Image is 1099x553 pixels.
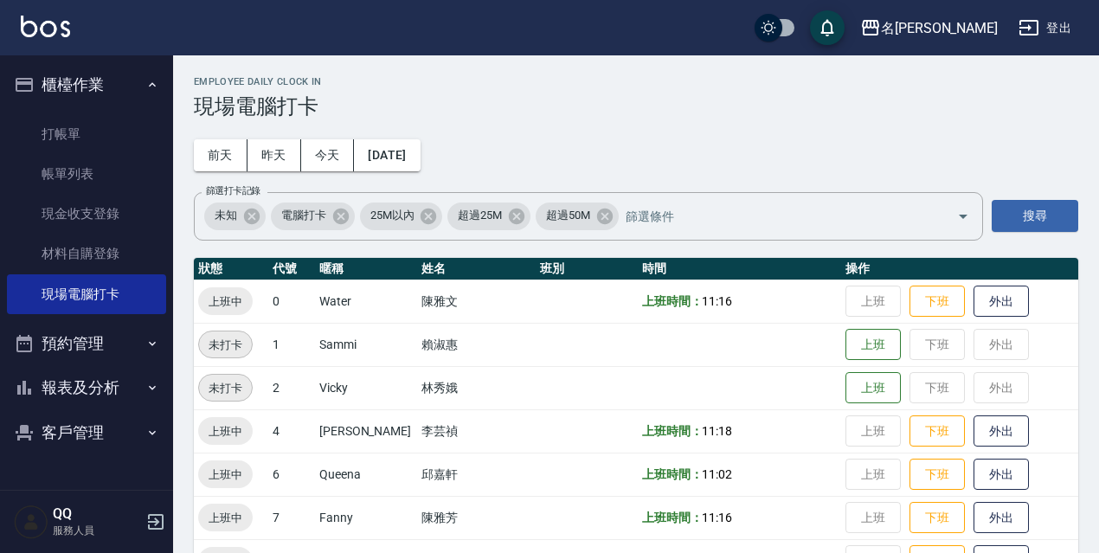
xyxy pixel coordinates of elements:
span: 上班中 [198,422,253,440]
span: 電腦打卡 [271,207,337,224]
button: 前天 [194,139,247,171]
th: 姓名 [417,258,536,280]
button: 昨天 [247,139,301,171]
span: 未知 [204,207,247,224]
button: 外出 [974,502,1029,534]
button: 上班 [845,372,901,404]
h3: 現場電腦打卡 [194,94,1078,119]
label: 篩選打卡記錄 [206,184,260,197]
td: 李芸禎 [417,409,536,453]
td: 0 [268,280,315,323]
div: 名[PERSON_NAME] [881,17,998,39]
th: 狀態 [194,258,268,280]
button: 預約管理 [7,321,166,366]
h5: QQ [53,505,141,523]
button: 外出 [974,459,1029,491]
span: 25M以內 [360,207,425,224]
div: 電腦打卡 [271,203,355,230]
input: 篩選條件 [621,201,927,231]
a: 現場電腦打卡 [7,274,166,314]
td: 陳雅芳 [417,496,536,539]
th: 時間 [638,258,842,280]
img: Logo [21,16,70,37]
div: 25M以內 [360,203,443,230]
button: 名[PERSON_NAME] [853,10,1005,46]
td: 4 [268,409,315,453]
button: 下班 [909,415,965,447]
th: 暱稱 [315,258,417,280]
button: Open [949,203,977,230]
td: [PERSON_NAME] [315,409,417,453]
a: 材料自購登錄 [7,234,166,273]
button: 櫃檯作業 [7,62,166,107]
button: 外出 [974,415,1029,447]
td: Sammi [315,323,417,366]
b: 上班時間： [642,294,703,308]
a: 現金收支登錄 [7,194,166,234]
span: 上班中 [198,466,253,484]
button: 下班 [909,459,965,491]
td: 林秀娥 [417,366,536,409]
span: 上班中 [198,293,253,311]
td: 邱嘉軒 [417,453,536,496]
h2: Employee Daily Clock In [194,76,1078,87]
b: 上班時間： [642,424,703,438]
td: 陳雅文 [417,280,536,323]
span: 11:16 [702,511,732,524]
button: 今天 [301,139,355,171]
button: 下班 [909,502,965,534]
button: 登出 [1012,12,1078,44]
div: 未知 [204,203,266,230]
button: save [810,10,845,45]
td: 1 [268,323,315,366]
span: 未打卡 [199,379,252,397]
button: 客戶管理 [7,410,166,455]
td: Fanny [315,496,417,539]
td: 7 [268,496,315,539]
a: 帳單列表 [7,154,166,194]
span: 超過25M [447,207,512,224]
span: 未打卡 [199,336,252,354]
b: 上班時間： [642,511,703,524]
span: 11:16 [702,294,732,308]
span: 上班中 [198,509,253,527]
th: 操作 [841,258,1078,280]
th: 代號 [268,258,315,280]
button: 搜尋 [992,200,1078,232]
img: Person [14,505,48,539]
a: 打帳單 [7,114,166,154]
td: Water [315,280,417,323]
td: 賴淑惠 [417,323,536,366]
button: 下班 [909,286,965,318]
td: 6 [268,453,315,496]
span: 超過50M [536,207,601,224]
button: 上班 [845,329,901,361]
div: 超過25M [447,203,530,230]
th: 班別 [536,258,638,280]
button: [DATE] [354,139,420,171]
td: Queena [315,453,417,496]
td: Vicky [315,366,417,409]
span: 11:18 [702,424,732,438]
button: 報表及分析 [7,365,166,410]
span: 11:02 [702,467,732,481]
b: 上班時間： [642,467,703,481]
button: 外出 [974,286,1029,318]
div: 超過50M [536,203,619,230]
p: 服務人員 [53,523,141,538]
td: 2 [268,366,315,409]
